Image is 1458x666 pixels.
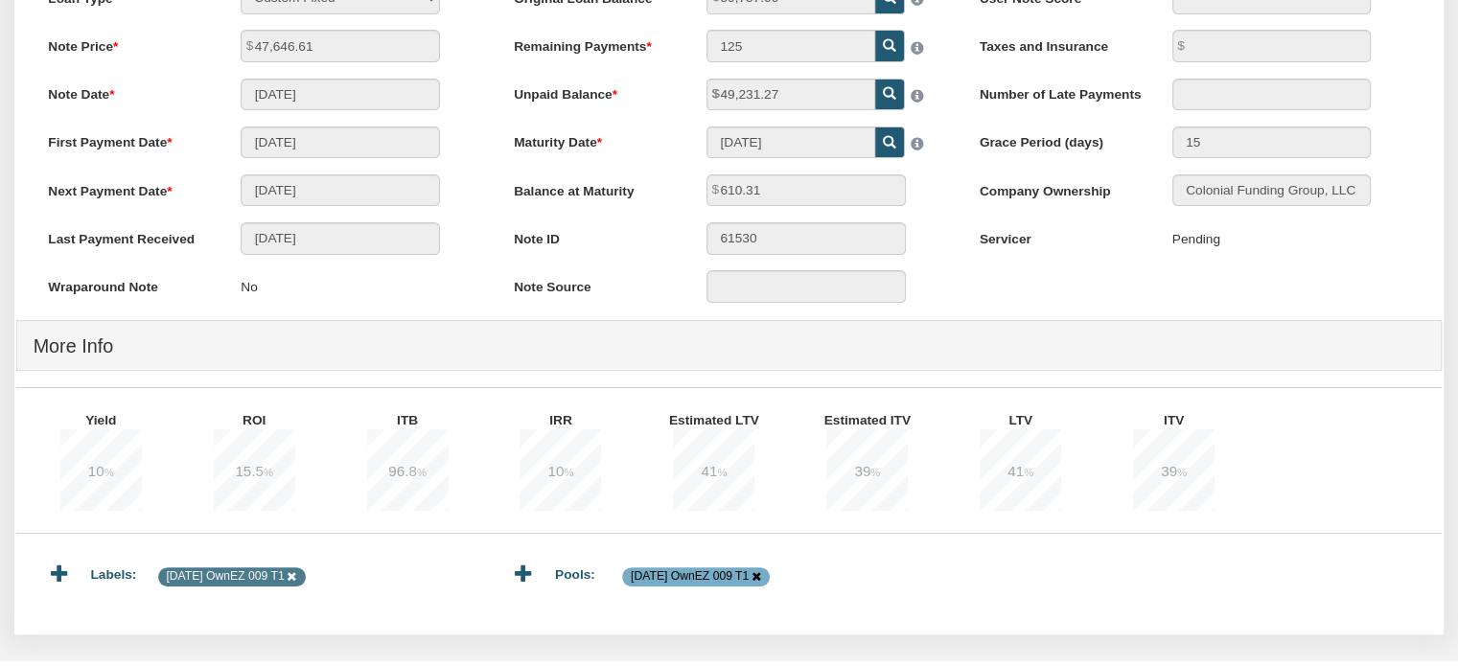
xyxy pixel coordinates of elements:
p: No [241,270,257,304]
label: Note Price [33,30,225,56]
input: MM/DD/YYYY [706,126,875,158]
label: Taxes and Insurance [963,30,1156,56]
label: Wraparound Note [33,270,225,296]
label: Company Ownership [963,174,1156,200]
label: Remaining Payments [498,30,690,56]
label: LTV [937,403,1120,429]
div: [DATE] OwnEZ 009 T1 [631,568,749,585]
label: Estimated ITV [784,403,966,429]
div: Labels: [90,549,157,584]
label: Last Payment Received [33,222,225,248]
label: Balance at Maturity [498,174,690,200]
div: Pools: [555,549,622,584]
label: Maturity Date [498,126,690,152]
h4: More Info [34,326,1425,368]
input: MM/DD/YYYY [241,174,440,206]
label: Note Source [498,270,690,296]
label: Estimated LTV [631,403,813,429]
label: Number of Late Payments [963,79,1156,104]
label: Yield [18,403,200,429]
label: Note ID [498,222,690,248]
label: Grace Period (days) [963,126,1156,152]
label: Servicer [963,222,1156,248]
label: ROI [172,403,354,429]
label: Next Payment Date [33,174,225,200]
label: Unpaid Balance [498,79,690,104]
label: Note Date [33,79,225,104]
div: Pending [1172,222,1220,256]
input: MM/DD/YYYY [241,79,440,110]
input: MM/DD/YYYY [241,222,440,254]
input: MM/DD/YYYY [241,126,440,158]
div: [DATE] OwnEZ 009 T1 [166,568,284,585]
label: ITB [324,403,506,429]
label: ITV [1091,403,1273,429]
label: First Payment Date [33,126,225,152]
label: IRR [477,403,660,429]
